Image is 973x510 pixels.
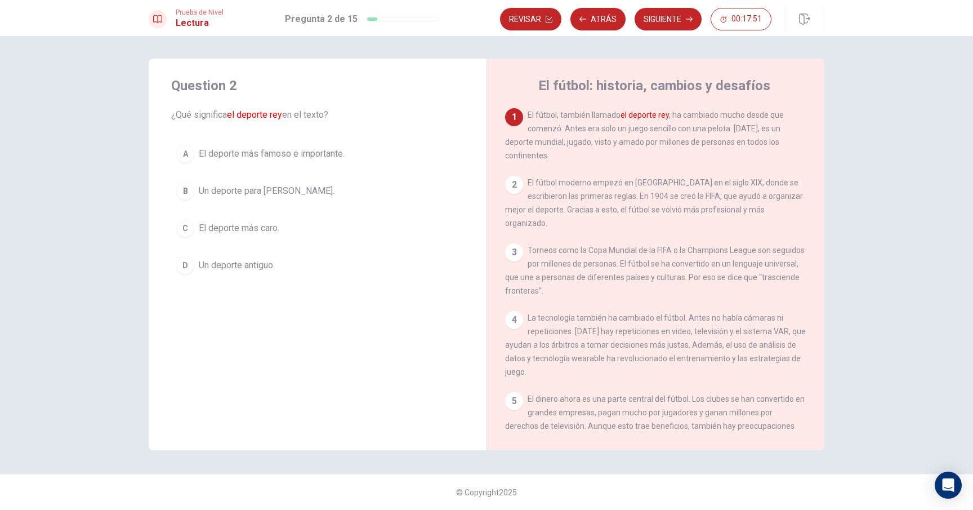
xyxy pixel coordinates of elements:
[711,8,771,30] button: 00:17:51
[171,140,464,168] button: AEl deporte más famoso e importante.
[199,221,279,235] span: El deporte más caro.
[199,259,275,272] span: Un deporte antiguo.
[171,77,464,95] h4: Question 2
[505,243,523,261] div: 3
[176,256,194,274] div: D
[505,176,523,194] div: 2
[570,8,626,30] button: Atrás
[500,8,561,30] button: Revisar
[285,12,358,26] h1: Pregunta 2 de 15
[621,110,669,119] font: el deporte rey
[176,145,194,163] div: A
[171,108,464,122] span: ¿Qué significa en el texto?
[176,182,194,200] div: B
[505,392,523,410] div: 5
[176,219,194,237] div: C
[176,8,224,16] span: Prueba de Nivel
[199,184,334,198] span: Un deporte para [PERSON_NAME].
[171,177,464,205] button: BUn deporte para [PERSON_NAME].
[505,110,784,160] span: El fútbol, también llamado , ha cambiado mucho desde que comenzó. Antes era solo un juego sencill...
[635,8,702,30] button: Siguiente
[505,178,803,228] span: El fútbol moderno empezó en [GEOGRAPHIC_DATA] en el siglo XIX, donde se escribieron las primeras ...
[171,251,464,280] button: DUn deporte antiguo.
[505,311,523,329] div: 4
[935,472,962,499] div: Open Intercom Messenger
[505,108,523,126] div: 1
[505,313,806,376] span: La tecnología también ha cambiado el fútbol. Antes no había cámaras ni repeticiones. [DATE] hay r...
[538,77,770,95] h4: El fútbol: historia, cambios y desafíos
[456,488,517,497] span: © Copyright 2025
[171,214,464,242] button: CEl deporte más caro.
[505,394,805,444] span: El dinero ahora es una parte central del fútbol. Los clubes se han convertido en grandes empresas...
[176,16,224,30] h1: Lectura
[227,109,282,120] font: el deporte rey
[731,15,762,24] span: 00:17:51
[505,246,805,295] span: Torneos como la Copa Mundial de la FIFA o la Champions League son seguidos por millones de person...
[199,147,345,161] span: El deporte más famoso e importante.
